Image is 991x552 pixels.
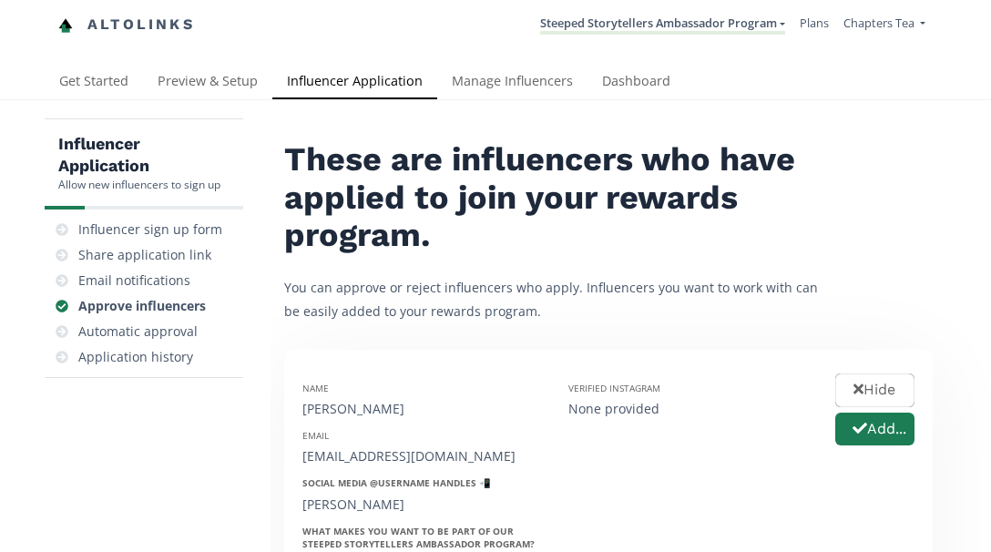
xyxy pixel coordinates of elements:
[78,322,198,341] div: Automatic approval
[437,65,587,101] a: Manage Influencers
[272,65,437,101] a: Influencer Application
[58,133,230,177] h5: Influencer Application
[284,141,831,254] h2: These are influencers who have applied to join your rewards program.
[568,382,808,394] div: Verified Instagram
[302,476,490,489] strong: Social Media @username Handles 📲
[587,65,685,101] a: Dashboard
[45,65,143,101] a: Get Started
[143,65,272,101] a: Preview & Setup
[835,373,914,407] button: Hide
[302,447,542,465] div: [EMAIL_ADDRESS][DOMAIN_NAME]
[58,177,230,192] div: Allow new influencers to sign up
[568,400,808,418] div: None provided
[302,429,542,442] div: Email
[78,220,222,239] div: Influencer sign up form
[78,348,193,366] div: Application history
[835,413,914,446] button: Add...
[78,297,206,315] div: Approve influencers
[302,382,542,394] div: Name
[78,246,211,264] div: Share application link
[78,271,190,290] div: Email notifications
[302,496,542,514] div: [PERSON_NAME]
[58,10,195,40] a: Altolinks
[800,15,829,31] a: Plans
[843,15,914,31] span: Chapters Tea
[843,15,925,36] a: Chapters Tea
[284,276,831,322] p: You can approve or reject influencers who apply. Influencers you want to work with can be easily ...
[540,15,785,35] a: Steeped Storytellers Ambassador Program
[302,400,542,418] div: [PERSON_NAME]
[58,18,73,33] img: favicon-32x32.png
